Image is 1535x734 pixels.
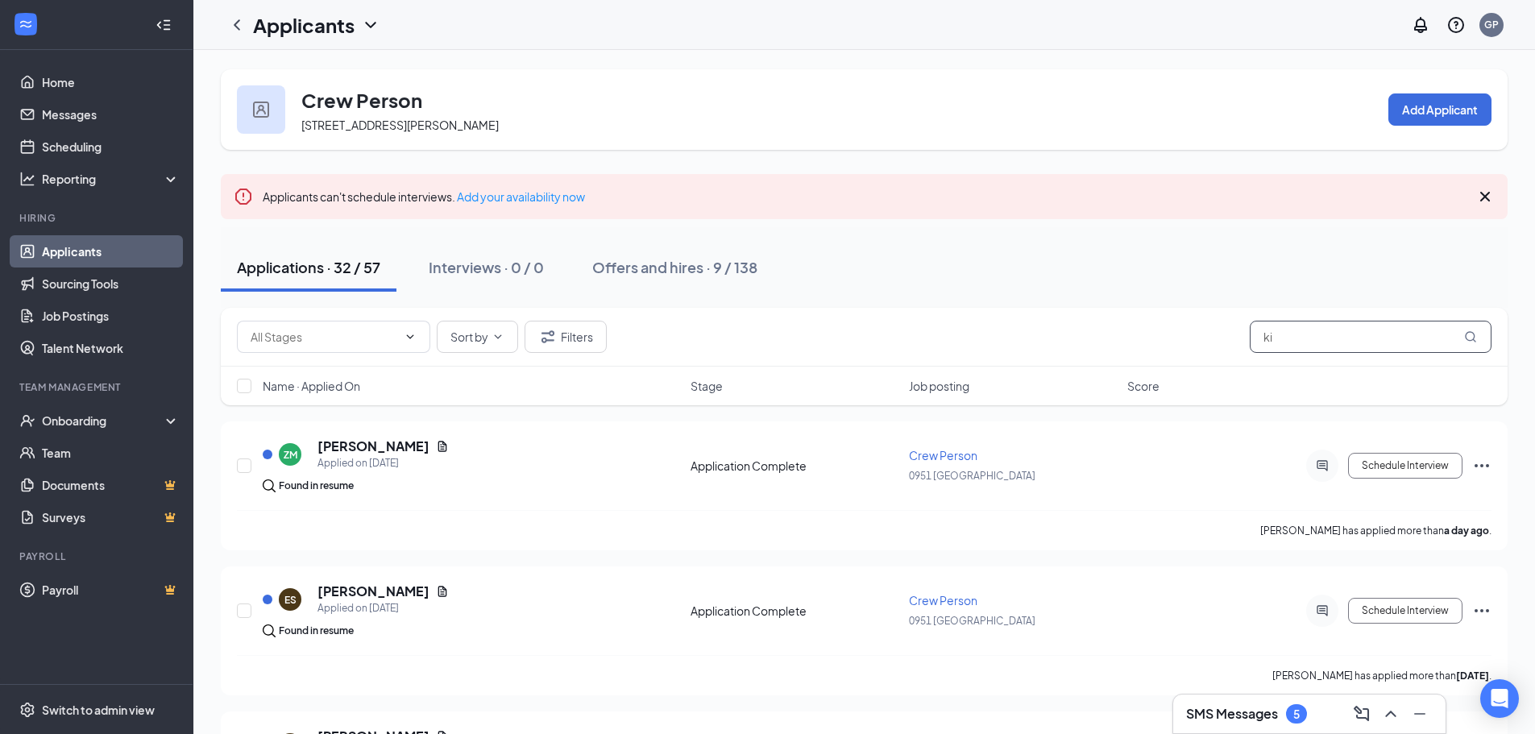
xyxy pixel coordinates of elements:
[156,17,172,33] svg: Collapse
[1410,704,1429,724] svg: Minimize
[1272,669,1491,682] p: [PERSON_NAME] has applied more than .
[436,585,449,598] svg: Document
[19,702,35,718] svg: Settings
[1293,707,1300,721] div: 5
[42,267,180,300] a: Sourcing Tools
[42,131,180,163] a: Scheduling
[1407,701,1433,727] button: Minimize
[19,171,35,187] svg: Analysis
[42,501,180,533] a: SurveysCrown
[19,413,35,429] svg: UserCheck
[253,102,269,118] img: user icon
[1127,378,1160,394] span: Score
[1388,93,1491,126] button: Add Applicant
[436,440,449,453] svg: Document
[1472,601,1491,620] svg: Ellipses
[1381,704,1400,724] svg: ChevronUp
[909,615,1035,627] span: 0951 [GEOGRAPHIC_DATA]
[18,16,34,32] svg: WorkstreamLogo
[284,593,297,607] div: ES
[592,257,757,277] div: Offers and hires · 9 / 138
[317,437,429,455] h5: [PERSON_NAME]
[42,574,180,606] a: PayrollCrown
[42,235,180,267] a: Applicants
[361,15,380,35] svg: ChevronDown
[1411,15,1430,35] svg: Notifications
[691,378,723,394] span: Stage
[19,549,176,563] div: Payroll
[429,257,544,277] div: Interviews · 0 / 0
[1349,701,1375,727] button: ComposeMessage
[251,328,397,346] input: All Stages
[909,448,977,462] span: Crew Person
[691,458,899,474] div: Application Complete
[492,330,504,343] svg: ChevronDown
[1446,15,1466,35] svg: QuestionInfo
[42,332,180,364] a: Talent Network
[253,11,355,39] h1: Applicants
[19,211,176,225] div: Hiring
[42,171,180,187] div: Reporting
[284,448,297,462] div: ZM
[42,413,166,429] div: Onboarding
[450,331,488,342] span: Sort by
[263,378,360,394] span: Name · Applied On
[1480,679,1519,718] div: Open Intercom Messenger
[237,257,380,277] div: Applications · 32 / 57
[1186,705,1278,723] h3: SMS Messages
[1260,524,1491,537] p: [PERSON_NAME] has applied more than .
[301,118,499,132] span: [STREET_ADDRESS][PERSON_NAME]
[1484,18,1499,31] div: GP
[538,327,558,346] svg: Filter
[279,623,354,639] div: Found in resume
[1444,525,1489,537] b: a day ago
[1475,187,1495,206] svg: Cross
[42,469,180,501] a: DocumentsCrown
[234,187,253,206] svg: Error
[909,470,1035,482] span: 0951 [GEOGRAPHIC_DATA]
[19,380,176,394] div: Team Management
[42,437,180,469] a: Team
[457,189,585,204] a: Add your availability now
[1313,459,1332,472] svg: ActiveChat
[42,702,155,718] div: Switch to admin view
[227,15,247,35] svg: ChevronLeft
[1348,453,1462,479] button: Schedule Interview
[1348,598,1462,624] button: Schedule Interview
[909,378,969,394] span: Job posting
[1352,704,1371,724] svg: ComposeMessage
[525,321,607,353] button: Filter Filters
[1456,670,1489,682] b: [DATE]
[317,455,449,471] div: Applied on [DATE]
[263,624,276,637] img: search.bf7aa3482b7795d4f01b.svg
[691,603,899,619] div: Application Complete
[437,321,518,353] button: Sort byChevronDown
[279,478,354,494] div: Found in resume
[42,66,180,98] a: Home
[317,600,449,616] div: Applied on [DATE]
[1378,701,1404,727] button: ChevronUp
[42,98,180,131] a: Messages
[42,300,180,332] a: Job Postings
[404,330,417,343] svg: ChevronDown
[263,189,585,204] span: Applicants can't schedule interviews.
[301,86,422,114] h3: Crew Person
[1464,330,1477,343] svg: MagnifyingGlass
[317,583,429,600] h5: [PERSON_NAME]
[1250,321,1491,353] input: Search in applications
[909,593,977,608] span: Crew Person
[263,479,276,492] img: search.bf7aa3482b7795d4f01b.svg
[1472,456,1491,475] svg: Ellipses
[1313,604,1332,617] svg: ActiveChat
